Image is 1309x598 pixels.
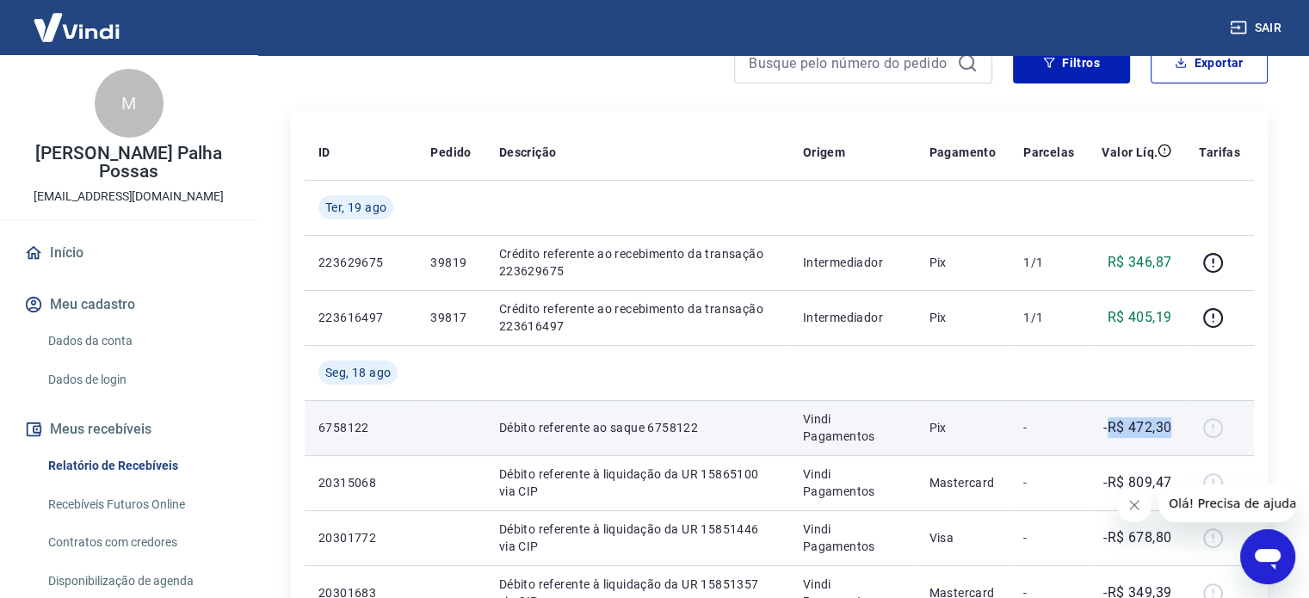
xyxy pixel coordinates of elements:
[21,1,133,53] img: Vindi
[929,419,996,436] p: Pix
[929,529,996,546] p: Visa
[1226,12,1288,44] button: Sair
[499,245,775,280] p: Crédito referente ao recebimento da transação 223629675
[318,474,403,491] p: 20315068
[803,465,902,500] p: Vindi Pagamentos
[1023,309,1074,326] p: 1/1
[929,309,996,326] p: Pix
[95,69,164,138] div: M
[1103,417,1171,438] p: -R$ 472,30
[1240,529,1295,584] iframe: Botão para abrir a janela de mensagens
[318,144,330,161] p: ID
[1102,144,1158,161] p: Valor Líq.
[499,300,775,335] p: Crédito referente ao recebimento da transação 223616497
[1013,42,1130,83] button: Filtros
[1023,144,1074,161] p: Parcelas
[10,12,145,26] span: Olá! Precisa de ajuda?
[803,144,845,161] p: Origem
[1199,144,1240,161] p: Tarifas
[14,145,244,181] p: [PERSON_NAME] Palha Possas
[1151,42,1268,83] button: Exportar
[1117,488,1152,522] iframe: Fechar mensagem
[325,199,386,216] span: Ter, 19 ago
[21,234,237,272] a: Início
[929,144,996,161] p: Pagamento
[318,254,403,271] p: 223629675
[318,529,403,546] p: 20301772
[430,254,471,271] p: 39819
[41,324,237,359] a: Dados da conta
[929,254,996,271] p: Pix
[1108,307,1172,328] p: R$ 405,19
[1023,474,1074,491] p: -
[1103,472,1171,493] p: -R$ 809,47
[430,309,471,326] p: 39817
[1103,527,1171,548] p: -R$ 678,80
[1023,529,1074,546] p: -
[41,448,237,484] a: Relatório de Recebíveis
[41,487,237,522] a: Recebíveis Futuros Online
[1023,419,1074,436] p: -
[318,419,403,436] p: 6758122
[41,362,237,398] a: Dados de login
[1108,252,1172,273] p: R$ 346,87
[325,364,391,381] span: Seg, 18 ago
[499,521,775,555] p: Débito referente à liquidação da UR 15851446 via CIP
[803,410,902,445] p: Vindi Pagamentos
[430,144,471,161] p: Pedido
[499,465,775,500] p: Débito referente à liquidação da UR 15865100 via CIP
[499,144,557,161] p: Descrição
[21,410,237,448] button: Meus recebíveis
[749,50,950,76] input: Busque pelo número do pedido
[34,188,224,206] p: [EMAIL_ADDRESS][DOMAIN_NAME]
[803,521,902,555] p: Vindi Pagamentos
[929,474,996,491] p: Mastercard
[499,419,775,436] p: Débito referente ao saque 6758122
[318,309,403,326] p: 223616497
[41,525,237,560] a: Contratos com credores
[803,309,902,326] p: Intermediador
[1023,254,1074,271] p: 1/1
[803,254,902,271] p: Intermediador
[1158,484,1295,522] iframe: Mensagem da empresa
[21,286,237,324] button: Meu cadastro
